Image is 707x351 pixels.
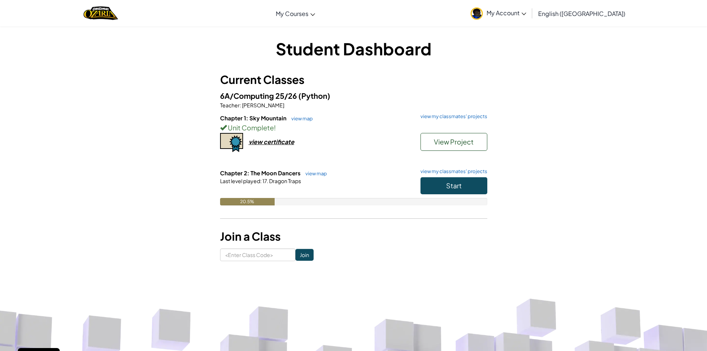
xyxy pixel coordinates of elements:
[487,9,526,17] span: My Account
[227,123,274,132] span: Unit Complete
[538,10,625,17] span: English ([GEOGRAPHIC_DATA])
[417,114,487,119] a: view my classmates' projects
[434,137,474,146] span: View Project
[220,198,275,205] div: 20.5%
[260,178,262,184] span: :
[534,3,629,23] a: English ([GEOGRAPHIC_DATA])
[84,6,118,21] img: Home
[288,116,313,121] a: view map
[276,10,308,17] span: My Courses
[446,181,462,190] span: Start
[220,102,240,108] span: Teacher
[220,228,487,245] h3: Join a Class
[249,138,294,146] div: view certificate
[262,178,268,184] span: 17.
[220,178,260,184] span: Last level played
[84,6,118,21] a: Ozaria by CodeCombat logo
[220,133,243,152] img: certificate-icon.png
[268,178,301,184] span: Dragon Traps
[241,102,284,108] span: [PERSON_NAME]
[298,91,330,100] span: (Python)
[420,133,487,151] button: View Project
[272,3,319,23] a: My Courses
[220,114,288,121] span: Chapter 1: Sky Mountain
[220,37,487,60] h1: Student Dashboard
[220,71,487,88] h3: Current Classes
[274,123,276,132] span: !
[471,7,483,20] img: avatar
[420,177,487,194] button: Start
[240,102,241,108] span: :
[302,170,327,176] a: view map
[220,138,294,146] a: view certificate
[295,249,314,261] input: Join
[467,1,530,25] a: My Account
[220,248,295,261] input: <Enter Class Code>
[220,91,298,100] span: 6A/Computing 25/26
[220,169,302,176] span: Chapter 2: The Moon Dancers
[417,169,487,174] a: view my classmates' projects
